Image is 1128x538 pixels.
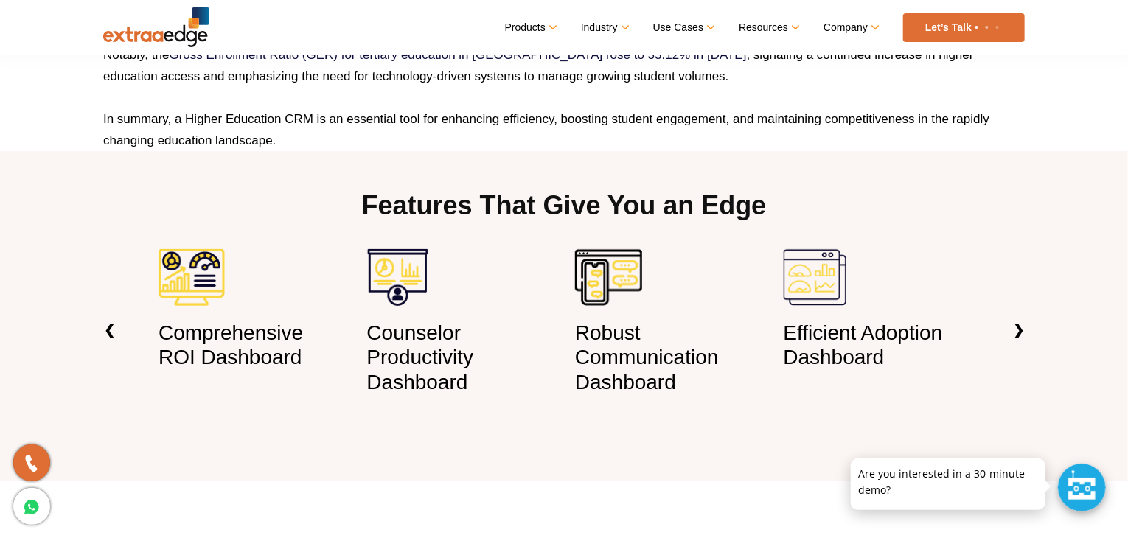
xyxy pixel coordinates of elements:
[739,17,798,38] a: Resources
[784,249,846,306] img: efficient adoption dashboard
[1058,464,1106,511] div: Chat
[1001,308,1036,353] a: ❯
[159,249,225,306] img: ROI dashboard
[103,44,1025,87] p: Notably, the , signaling a continued increase in higher education access and emphasizing the need...
[103,108,1025,151] p: In summary, a Higher Education CRM is an essential tool for enhancing efficiency, boosting studen...
[575,321,762,395] h3: Robust Communication Dashboard
[169,48,746,62] a: Gross Enrollment Ratio (GER) for tertiary education in [GEOGRAPHIC_DATA] rose to 33.12% in [DATE]
[575,249,642,306] img: communication dashboard
[147,188,981,249] h2: Features That Give You an Edge
[581,17,627,38] a: Industry
[505,17,555,38] a: Products
[903,13,1025,42] a: Let’s Talk
[653,17,713,38] a: Use Cases
[367,321,554,395] h3: Counselor Productivity Dashboard
[159,321,345,370] h3: Comprehensive ROI Dashboard
[824,17,877,38] a: Company
[367,249,428,306] img: counsellor productivity dashboard
[92,308,127,353] a: ❮
[784,321,970,370] h3: Efficient Adoption Dashboard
